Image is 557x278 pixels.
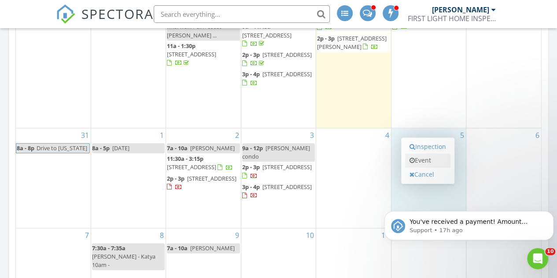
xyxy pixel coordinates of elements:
[317,34,387,51] span: [STREET_ADDRESS][PERSON_NAME]
[16,128,91,228] td: Go to August 31, 2025
[545,248,555,255] span: 10
[391,128,466,228] td: Go to September 5, 2025
[242,162,315,181] a: 2p - 3p [STREET_ADDRESS]
[405,167,450,182] a: Cancel
[242,22,291,47] a: 9a - 11:45a [STREET_ADDRESS]
[242,51,260,59] span: 2p - 3p
[466,128,541,228] td: Go to September 6, 2025
[242,69,315,88] a: 3p - 4p [STREET_ADDRESS]
[158,128,166,142] a: Go to September 1, 2025
[167,14,237,39] span: New construction final walk Palm coast - [PERSON_NAME] ...
[242,31,291,39] span: [STREET_ADDRESS]
[262,183,312,191] span: [STREET_ADDRESS]
[242,144,310,160] span: [PERSON_NAME] condo
[242,183,312,199] a: 3p - 4p [STREET_ADDRESS]
[167,154,240,173] a: 11:30a - 3:15p [STREET_ADDRESS]
[83,228,91,242] a: Go to September 7, 2025
[167,244,188,252] span: 7a - 10a
[242,183,260,191] span: 3p - 4p
[317,15,387,31] a: 2p - 3p [STREET_ADDRESS]
[167,144,188,152] span: 7a - 10a
[242,22,315,49] a: 9a - 11:45a [STREET_ADDRESS]
[242,70,312,86] a: 3p - 4p [STREET_ADDRESS]
[458,128,466,142] a: Go to September 5, 2025
[167,42,216,67] a: 11a - 1:30p [STREET_ADDRESS]
[392,6,462,30] a: 8a - 10:45a 844 MacKenzie Cir, St. Augustine 32092
[112,144,129,152] span: [DATE]
[408,14,496,23] div: FIRST LIGHT HOME INSPECTIONS
[56,4,75,24] img: The Best Home Inspection Software - Spectora
[167,174,184,182] span: 2p - 3p
[405,153,450,167] a: Event
[242,144,263,152] span: 9a - 12p
[81,4,154,23] span: SPECTORA
[304,228,316,242] a: Go to September 10, 2025
[242,182,315,201] a: 3p - 4p [STREET_ADDRESS]
[37,144,87,152] span: Drive to [US_STATE]
[166,128,241,228] td: Go to September 2, 2025
[167,174,236,191] a: 2p - 3p [STREET_ADDRESS]
[190,144,235,152] span: [PERSON_NAME]
[432,5,489,14] div: [PERSON_NAME]
[91,128,166,228] td: Go to September 1, 2025
[167,50,216,58] span: [STREET_ADDRESS]
[167,42,196,50] span: 11a - 1:30p
[317,34,387,51] a: 2p - 3p [STREET_ADDRESS][PERSON_NAME]
[381,193,557,254] iframe: Intercom notifications message
[384,128,391,142] a: Go to September 4, 2025
[167,41,240,69] a: 11a - 1:30p [STREET_ADDRESS]
[242,163,260,171] span: 2p - 3p
[167,155,203,163] span: 11:30a - 3:15p
[233,228,241,242] a: Go to September 9, 2025
[56,12,154,30] a: SPECTORA
[154,5,330,23] input: Search everything...
[262,163,312,171] span: [STREET_ADDRESS]
[380,228,391,242] a: Go to September 11, 2025
[316,128,391,228] td: Go to September 4, 2025
[534,128,541,142] a: Go to September 6, 2025
[308,128,316,142] a: Go to September 3, 2025
[317,34,335,42] span: 2p - 3p
[167,163,216,171] span: [STREET_ADDRESS]
[317,33,390,52] a: 2p - 3p [STREET_ADDRESS][PERSON_NAME]
[190,244,235,252] span: [PERSON_NAME]
[79,128,91,142] a: Go to August 31, 2025
[262,51,312,59] span: [STREET_ADDRESS]
[167,155,233,171] a: 11:30a - 3:15p [STREET_ADDRESS]
[242,70,260,78] span: 3p - 4p
[92,144,110,152] span: 8a - 5p
[405,140,450,154] a: Inspection
[16,144,35,153] span: 8a - 8p
[158,228,166,242] a: Go to September 8, 2025
[241,128,316,228] td: Go to September 3, 2025
[242,51,312,67] a: 2p - 3p [STREET_ADDRESS]
[242,163,312,179] a: 2p - 3p [STREET_ADDRESS]
[527,248,548,269] iframe: Intercom live chat
[242,50,315,69] a: 2p - 3p [STREET_ADDRESS]
[92,252,155,269] span: [PERSON_NAME] - Katya 10am -
[187,174,236,182] span: [STREET_ADDRESS]
[167,174,240,193] a: 2p - 3p [STREET_ADDRESS]
[233,128,241,142] a: Go to September 2, 2025
[92,244,125,252] span: 7:30a - 7:35a
[262,70,312,78] span: [STREET_ADDRESS]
